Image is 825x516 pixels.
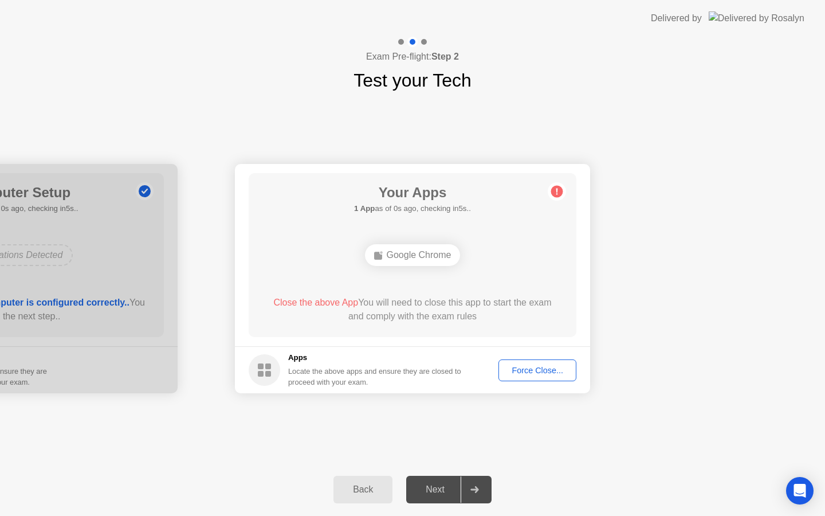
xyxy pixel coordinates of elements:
[709,11,804,25] img: Delivered by Rosalyn
[786,477,814,505] div: Open Intercom Messenger
[337,484,389,495] div: Back
[410,484,461,495] div: Next
[651,11,702,25] div: Delivered by
[265,296,560,323] div: You will need to close this app to start the exam and comply with the exam rules
[288,366,462,388] div: Locate the above apps and ensure they are closed to proceed with your exam.
[365,244,461,266] div: Google Chrome
[288,352,462,363] h5: Apps
[431,52,459,61] b: Step 2
[354,182,471,203] h1: Your Apps
[354,204,375,213] b: 1 App
[406,476,492,503] button: Next
[498,359,576,381] button: Force Close...
[353,67,472,94] h1: Test your Tech
[333,476,392,503] button: Back
[502,366,572,375] div: Force Close...
[354,203,471,214] h5: as of 0s ago, checking in5s..
[273,298,358,307] span: Close the above App
[366,50,459,64] h4: Exam Pre-flight:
